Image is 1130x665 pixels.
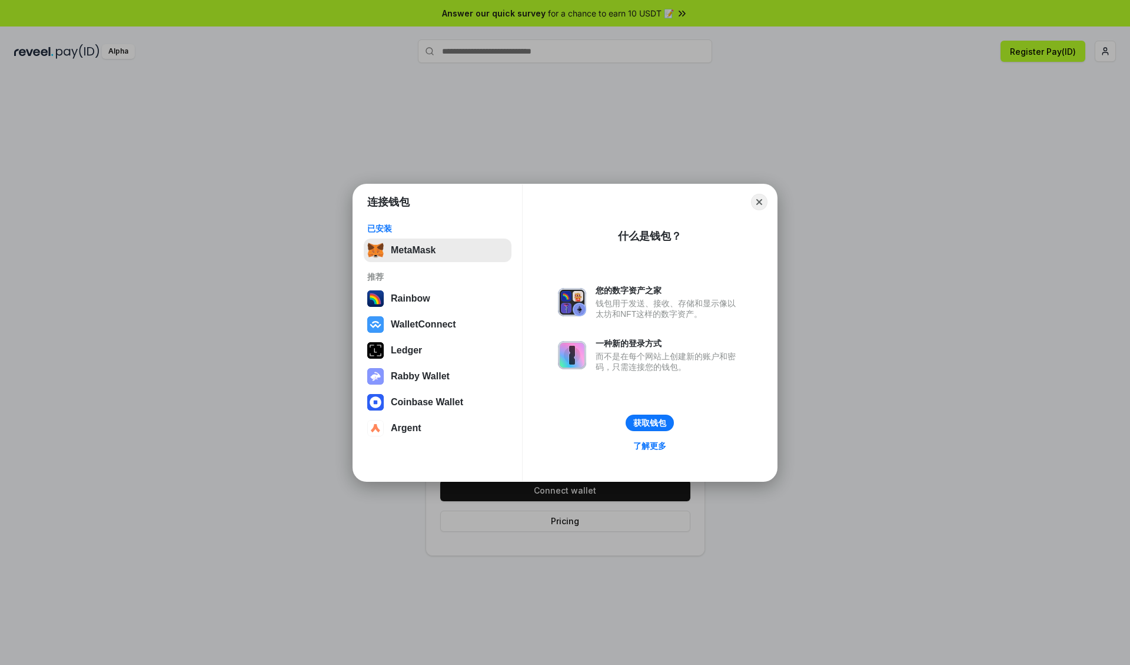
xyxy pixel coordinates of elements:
[391,319,456,330] div: WalletConnect
[391,423,421,434] div: Argent
[367,272,508,282] div: 推荐
[391,397,463,408] div: Coinbase Wallet
[364,365,511,388] button: Rabby Wallet
[626,415,674,431] button: 获取钱包
[367,290,384,307] img: svg+xml,%3Csvg%20width%3D%22120%22%20height%3D%22120%22%20viewBox%3D%220%200%20120%20120%22%20fil...
[367,420,384,436] img: svg+xml,%3Csvg%20width%3D%2228%22%20height%3D%2228%22%20viewBox%3D%220%200%2028%2028%22%20fill%3D...
[391,245,436,256] div: MetaMask
[596,351,742,372] div: 而不是在每个网站上创建新的账户和密码，只需连接您的钱包。
[364,313,511,336] button: WalletConnect
[367,368,384,385] img: svg+xml,%3Csvg%20xmlns%3D%22http%3A%2F%2Fwww.w3.org%2F2000%2Fsvg%22%20fill%3D%22none%22%20viewBox...
[596,298,742,319] div: 钱包用于发送、接收、存储和显示像以太坊和NFT这样的数字资产。
[596,285,742,296] div: 您的数字资产之家
[558,341,586,369] img: svg+xml,%3Csvg%20xmlns%3D%22http%3A%2F%2Fwww.w3.org%2F2000%2Fsvg%22%20fill%3D%22none%22%20viewBox...
[367,223,508,234] div: 已安装
[367,394,384,411] img: svg+xml,%3Csvg%20width%3D%2228%22%20height%3D%2228%22%20viewBox%3D%220%200%2028%2028%22%20fill%3D...
[364,339,511,362] button: Ledger
[364,416,511,440] button: Argent
[391,371,450,382] div: Rabby Wallet
[596,338,742,349] div: 一种新的登录方式
[391,293,430,304] div: Rainbow
[626,438,673,454] a: 了解更多
[364,391,511,414] button: Coinbase Wallet
[367,342,384,359] img: svg+xml,%3Csvg%20xmlns%3D%22http%3A%2F%2Fwww.w3.org%2F2000%2Fsvg%22%20width%3D%2228%22%20height%3...
[391,345,422,356] div: Ledger
[751,194,767,210] button: Close
[367,195,410,209] h1: 连接钱包
[367,316,384,333] img: svg+xml,%3Csvg%20width%3D%2228%22%20height%3D%2228%22%20viewBox%3D%220%200%2028%2028%22%20fill%3D...
[633,418,666,428] div: 获取钱包
[364,287,511,310] button: Rainbow
[364,239,511,262] button: MetaMask
[367,242,384,259] img: svg+xml,%3Csvg%20fill%3D%22none%22%20height%3D%2233%22%20viewBox%3D%220%200%2035%2033%22%20width%...
[558,288,586,316] img: svg+xml,%3Csvg%20xmlns%3D%22http%3A%2F%2Fwww.w3.org%2F2000%2Fsvg%22%20fill%3D%22none%22%20viewBox...
[633,441,666,451] div: 了解更多
[618,229,682,243] div: 什么是钱包？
